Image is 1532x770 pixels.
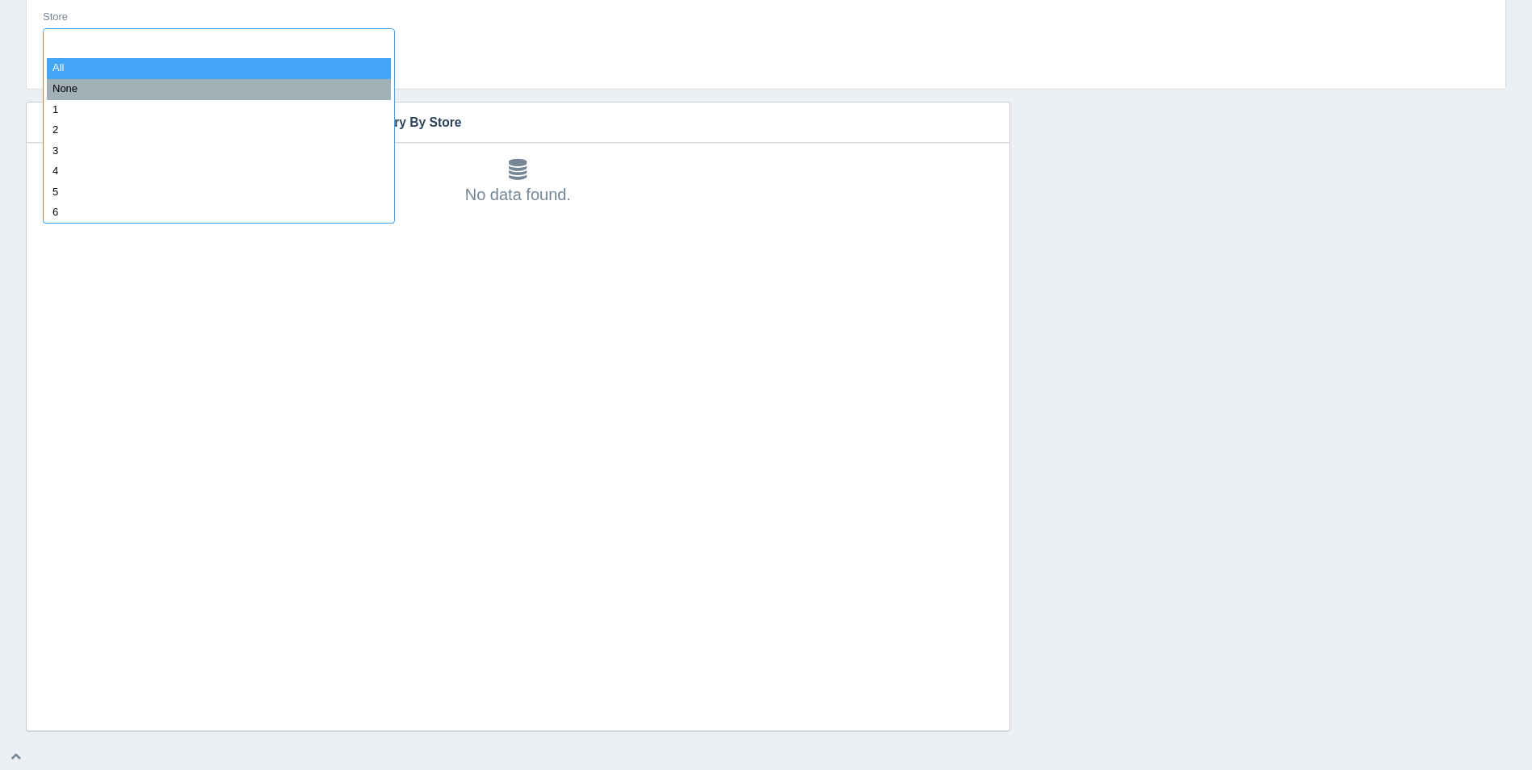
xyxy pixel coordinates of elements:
[47,203,391,224] div: 6
[47,58,391,79] div: All
[47,182,391,203] div: 5
[47,120,391,141] div: 2
[47,100,391,121] div: 1
[47,161,391,182] div: 4
[47,79,391,100] div: None
[47,141,391,162] div: 3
